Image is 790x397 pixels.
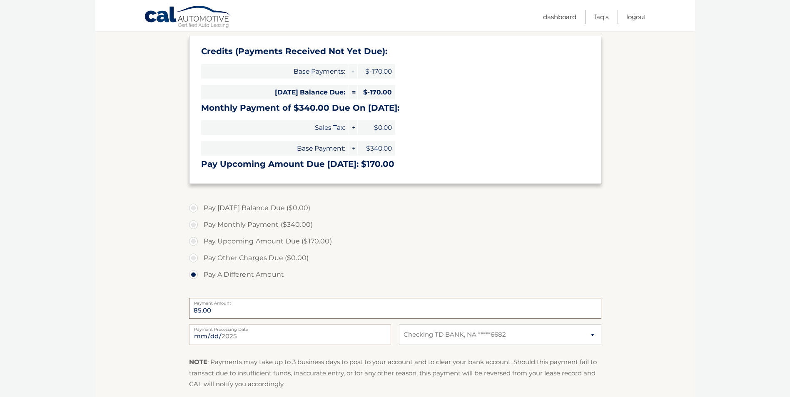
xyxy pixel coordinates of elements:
[189,298,601,319] input: Payment Amount
[189,216,601,233] label: Pay Monthly Payment ($340.00)
[189,200,601,216] label: Pay [DATE] Balance Due ($0.00)
[201,46,589,57] h3: Credits (Payments Received Not Yet Due):
[189,358,207,366] strong: NOTE
[543,10,576,24] a: Dashboard
[358,120,395,135] span: $0.00
[189,233,601,250] label: Pay Upcoming Amount Due ($170.00)
[358,64,395,79] span: $-170.00
[358,141,395,156] span: $340.00
[626,10,646,24] a: Logout
[201,85,349,99] span: [DATE] Balance Due:
[349,85,357,99] span: =
[358,85,395,99] span: $-170.00
[201,120,349,135] span: Sales Tax:
[349,141,357,156] span: +
[189,250,601,266] label: Pay Other Charges Due ($0.00)
[201,159,589,169] h3: Pay Upcoming Amount Due [DATE]: $170.00
[594,10,608,24] a: FAQ's
[349,120,357,135] span: +
[189,266,601,283] label: Pay A Different Amount
[189,357,601,390] p: : Payments may take up to 3 business days to post to your account and to clear your bank account....
[349,64,357,79] span: -
[144,5,232,30] a: Cal Automotive
[201,64,349,79] span: Base Payments:
[189,324,391,345] input: Payment Date
[189,298,601,305] label: Payment Amount
[201,103,589,113] h3: Monthly Payment of $340.00 Due On [DATE]:
[189,324,391,331] label: Payment Processing Date
[201,141,349,156] span: Base Payment:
